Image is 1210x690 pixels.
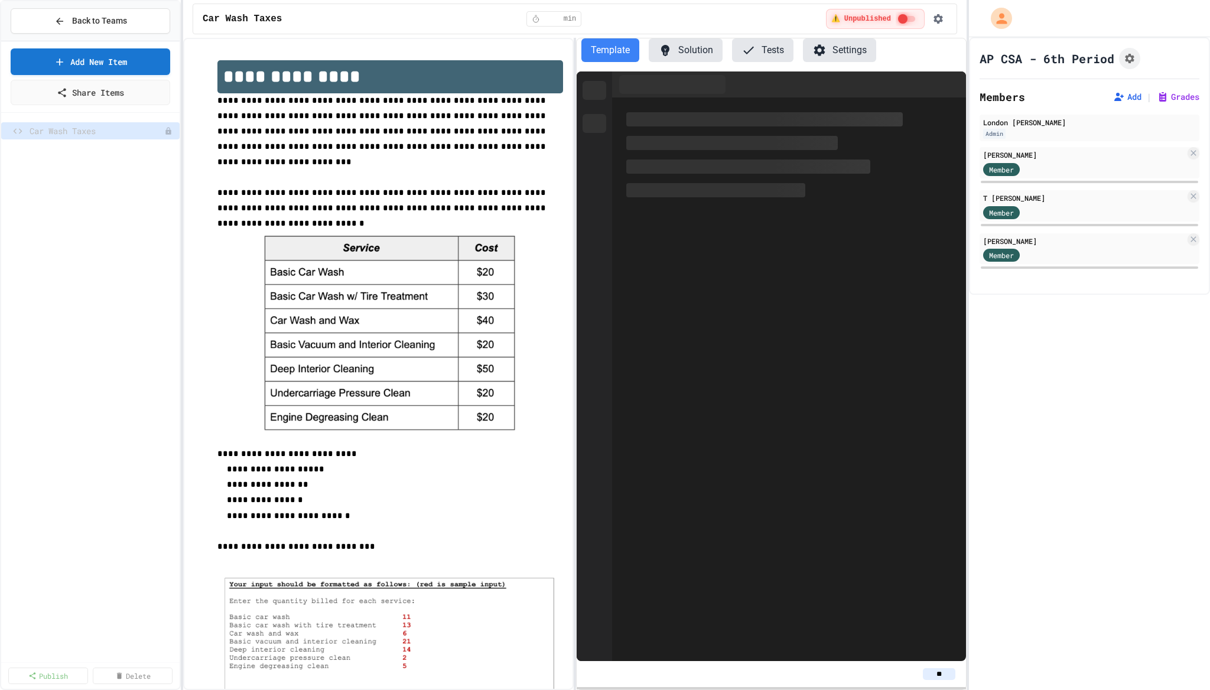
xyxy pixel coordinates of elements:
[826,9,925,29] div: ⚠️ Students cannot see this content! Click the toggle to publish it and make it visible to your c...
[11,80,170,105] a: Share Items
[980,50,1114,67] h1: AP CSA - 6th Period
[978,5,1015,32] div: My Account
[983,149,1185,160] div: [PERSON_NAME]
[203,12,282,26] span: Car Wash Taxes
[564,14,577,24] span: min
[732,38,793,62] button: Tests
[983,193,1185,203] div: T [PERSON_NAME]
[11,48,170,75] a: Add New Item
[30,125,164,137] span: Car Wash Taxes
[989,164,1014,175] span: Member
[11,8,170,34] button: Back to Teams
[989,250,1014,261] span: Member
[1113,91,1141,103] button: Add
[581,38,639,62] button: Template
[649,38,723,62] button: Solution
[8,668,88,684] a: Publish
[989,207,1014,218] span: Member
[983,129,1006,139] div: Admin
[803,38,876,62] button: Settings
[983,236,1185,246] div: [PERSON_NAME]
[1157,91,1199,103] button: Grades
[1146,90,1152,104] span: |
[1119,48,1140,69] button: Assignment Settings
[980,89,1025,105] h2: Members
[983,117,1196,128] div: London [PERSON_NAME]
[93,668,173,684] a: Delete
[72,15,127,27] span: Back to Teams
[164,127,173,135] div: Unpublished
[831,14,891,24] span: ⚠️ Unpublished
